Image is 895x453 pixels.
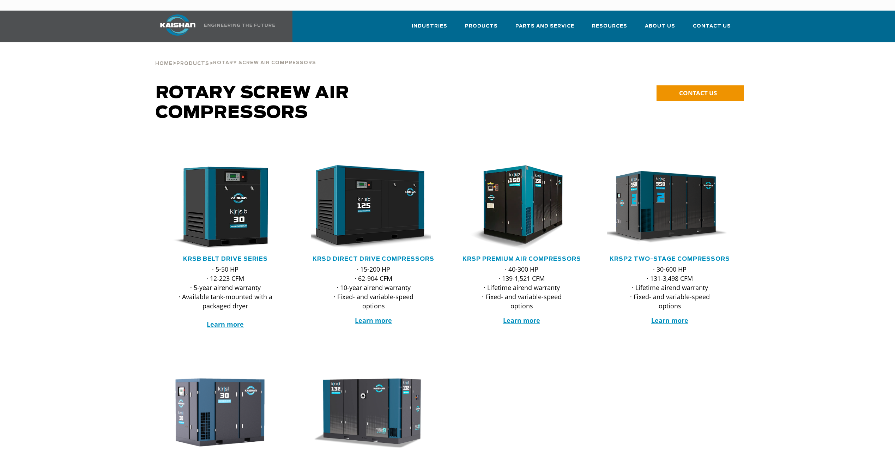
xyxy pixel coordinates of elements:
p: · 15-200 HP · 62-904 CFM · 10-year airend warranty · Fixed- and variable-speed options [325,265,422,310]
img: Engineering the future [204,24,275,27]
a: Learn more [503,316,540,325]
span: CONTACT US [679,89,717,97]
img: krsp150 [454,165,579,250]
a: KRSP2 Two-Stage Compressors [610,256,730,262]
div: krsp150 [459,165,585,250]
img: krsd125 [306,165,431,250]
a: Learn more [207,320,244,328]
span: Products [176,61,209,66]
div: krsl30 [163,376,288,448]
div: krsp350 [607,165,733,250]
p: · 40-300 HP · 139-1,521 CFM · Lifetime airend warranty · Fixed- and variable-speed options [473,265,570,310]
div: krsb30 [163,165,288,250]
span: About Us [645,22,675,30]
p: · 5-50 HP · 12-223 CFM · 5-year airend warranty · Available tank-mounted with a packaged dryer [177,265,274,329]
span: Home [155,61,173,66]
span: Industries [412,22,447,30]
a: CONTACT US [657,85,744,101]
a: Parts and Service [515,17,574,41]
div: > > [155,42,316,69]
a: KRSD Direct Drive Compressors [313,256,434,262]
a: Contact Us [693,17,731,41]
a: KRSB Belt Drive Series [183,256,268,262]
span: Rotary Screw Air Compressors [213,61,316,65]
img: krsb30 [157,165,283,250]
span: Parts and Service [515,22,574,30]
img: krof132 [306,376,431,448]
img: kaishan logo [151,14,204,36]
a: Learn more [355,316,392,325]
div: krsd125 [311,165,436,250]
a: Products [465,17,498,41]
span: Rotary Screw Air Compressors [156,85,349,121]
a: Products [176,60,209,66]
a: Resources [592,17,627,41]
span: Products [465,22,498,30]
a: KRSP Premium Air Compressors [462,256,581,262]
a: Learn more [651,316,688,325]
div: krof132 [311,376,436,448]
a: Kaishan USA [151,11,276,42]
a: About Us [645,17,675,41]
a: Industries [412,17,447,41]
span: Contact Us [693,22,731,30]
img: krsl30 [157,376,283,448]
img: krsp350 [602,165,727,250]
span: Resources [592,22,627,30]
a: Home [155,60,173,66]
p: · 30-600 HP · 131-3,498 CFM · Lifetime airend warranty · Fixed- and variable-speed options [621,265,719,310]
